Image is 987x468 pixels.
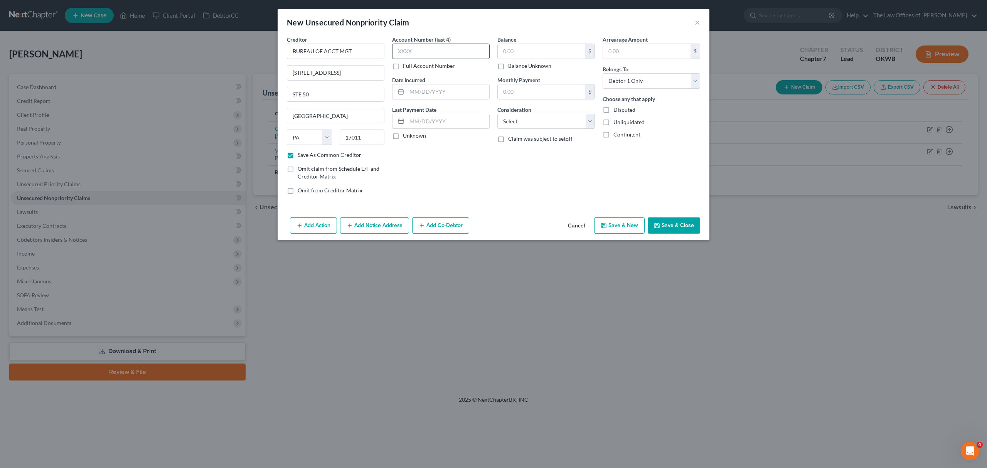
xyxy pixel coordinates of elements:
button: Add Notice Address [340,217,409,234]
label: Consideration [497,106,531,114]
span: Omit from Creditor Matrix [298,187,362,194]
div: $ [585,84,595,99]
button: × [695,18,700,27]
input: Enter city... [287,108,384,123]
label: Save As Common Creditor [298,151,361,159]
div: $ [691,44,700,59]
label: Full Account Number [403,62,455,70]
label: Balance Unknown [508,62,551,70]
label: Choose any that apply [603,95,655,103]
label: Last Payment Date [392,106,436,114]
span: 4 [977,442,983,448]
input: Search creditor by name... [287,44,384,59]
button: Add Co-Debtor [412,217,469,234]
input: MM/DD/YYYY [407,84,489,99]
div: $ [585,44,595,59]
label: Arrearage Amount [603,35,648,44]
label: Date Incurred [392,76,425,84]
label: Account Number (last 4) [392,35,451,44]
span: Disputed [613,106,635,113]
div: New Unsecured Nonpriority Claim [287,17,409,28]
input: 0.00 [498,44,585,59]
button: Cancel [562,218,591,234]
label: Balance [497,35,516,44]
iframe: Intercom live chat [961,442,979,460]
button: Save & Close [648,217,700,234]
span: Omit claim from Schedule E/F and Creditor Matrix [298,165,379,180]
input: Enter zip... [340,130,385,145]
label: Unknown [403,132,426,140]
input: XXXX [392,44,490,59]
span: Contingent [613,131,640,138]
span: Creditor [287,36,307,43]
input: Apt, Suite, etc... [287,87,384,102]
button: Save & New [594,217,645,234]
span: Claim was subject to setoff [508,135,573,142]
input: MM/DD/YYYY [407,114,489,129]
span: Belongs To [603,66,628,72]
input: Enter address... [287,66,384,80]
span: Unliquidated [613,119,645,125]
input: 0.00 [498,84,585,99]
input: 0.00 [603,44,691,59]
button: Add Action [290,217,337,234]
label: Monthly Payment [497,76,540,84]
